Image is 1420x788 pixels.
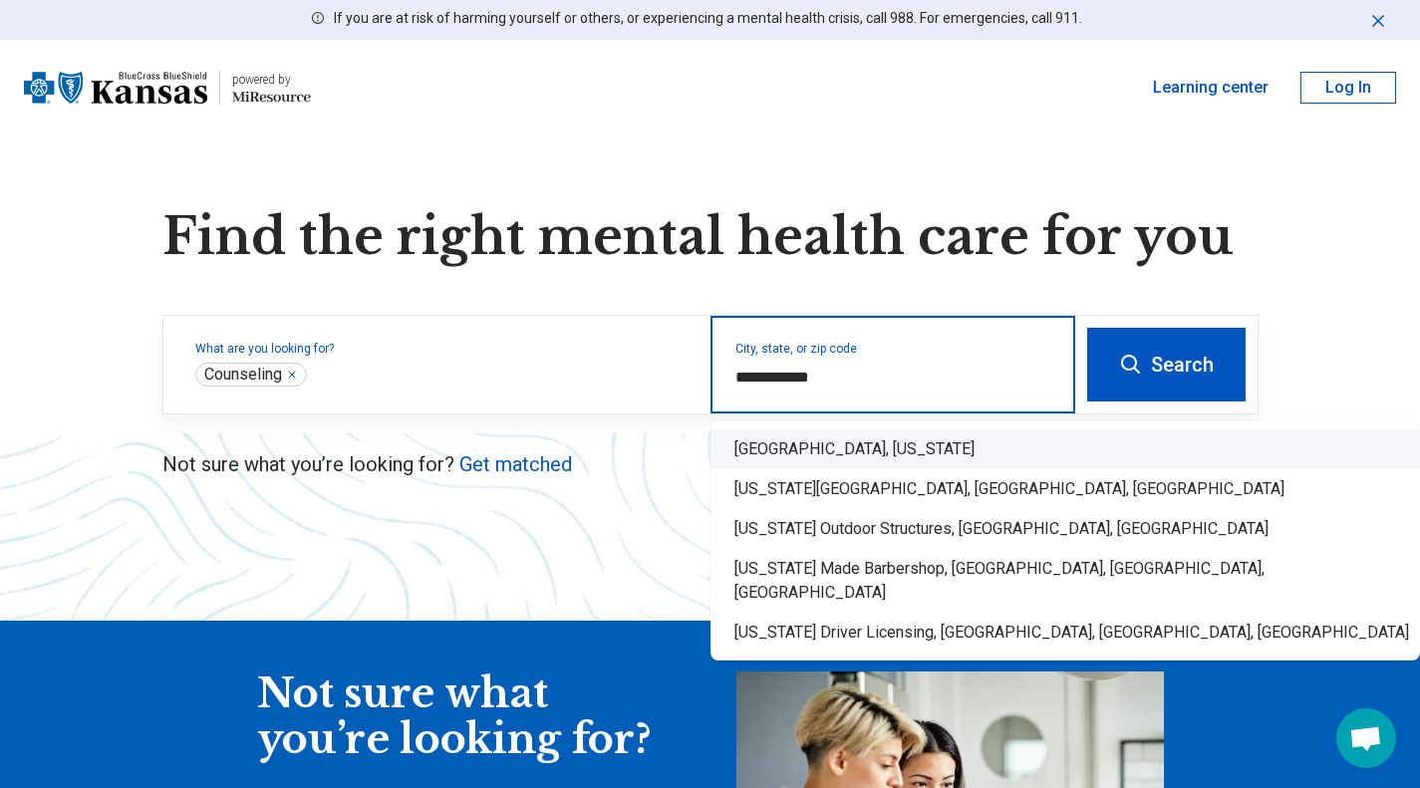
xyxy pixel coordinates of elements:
button: Log In [1300,72,1396,104]
div: powered by [232,71,311,89]
p: If you are at risk of harming yourself or others, or experiencing a mental health crisis, call 98... [334,8,1082,29]
img: Blue Cross Blue Shield Kansas [24,64,207,112]
div: Open chat [1336,708,1396,768]
button: Search [1087,328,1246,401]
label: What are you looking for? [195,343,687,355]
a: Learning center [1153,76,1269,100]
button: Dismiss [1368,8,1388,32]
h1: Find the right mental health care for you [162,207,1259,267]
div: Counseling [195,363,307,387]
div: Suggestions [710,421,1420,660]
div: [US_STATE][GEOGRAPHIC_DATA], [GEOGRAPHIC_DATA], [GEOGRAPHIC_DATA] [710,469,1420,509]
p: Not sure what you’re looking for? [162,450,1259,478]
div: Not sure what you’re looking for? [257,671,656,762]
a: Get matched [459,452,572,476]
div: [US_STATE] Driver Licensing, [GEOGRAPHIC_DATA], [GEOGRAPHIC_DATA], [GEOGRAPHIC_DATA] [710,613,1420,653]
div: [US_STATE] Outdoor Structures, [GEOGRAPHIC_DATA], [GEOGRAPHIC_DATA] [710,509,1420,549]
button: Counseling [286,369,298,381]
div: [US_STATE] Made Barbershop, [GEOGRAPHIC_DATA], [GEOGRAPHIC_DATA], [GEOGRAPHIC_DATA] [710,549,1420,613]
div: [GEOGRAPHIC_DATA], [US_STATE] [710,429,1420,469]
span: Counseling [204,365,282,385]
